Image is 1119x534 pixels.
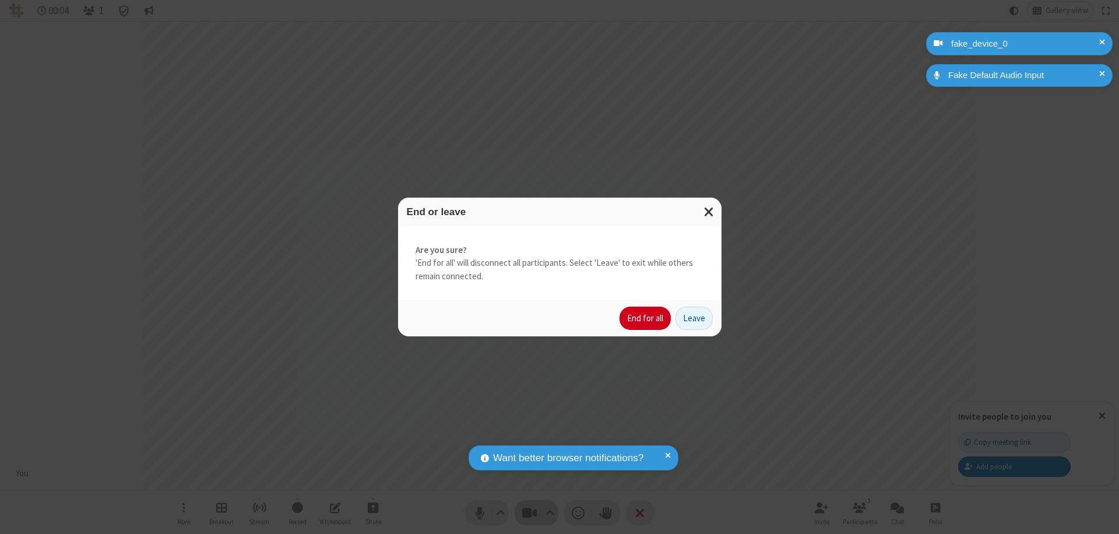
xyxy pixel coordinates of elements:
[620,307,671,330] button: End for all
[675,307,713,330] button: Leave
[398,226,722,301] div: 'End for all' will disconnect all participants. Select 'Leave' to exit while others remain connec...
[697,198,722,226] button: Close modal
[944,69,1104,82] div: Fake Default Audio Input
[493,451,643,466] span: Want better browser notifications?
[947,37,1104,51] div: fake_device_0
[416,244,704,257] strong: Are you sure?
[407,206,713,217] h3: End or leave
